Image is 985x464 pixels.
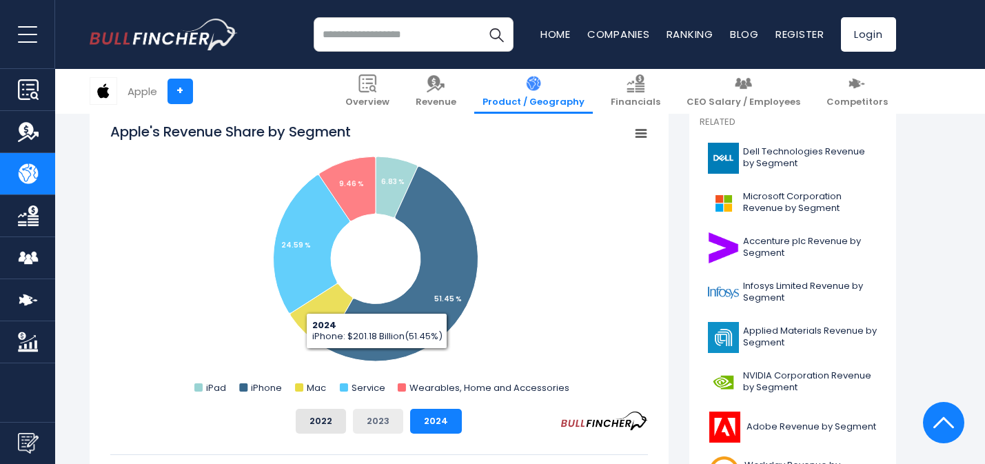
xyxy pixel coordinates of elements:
p: Related [700,117,886,128]
img: ACN logo [708,232,739,263]
tspan: 51.45 % [434,294,462,304]
tspan: Apple's Revenue Share by Segment [110,122,351,141]
text: iPhone [251,381,282,394]
svg: Apple's Revenue Share by Segment [110,122,648,398]
a: Blog [730,27,759,41]
img: AAPL logo [90,78,116,104]
span: NVIDIA Corporation Revenue by Segment [743,370,877,394]
img: NVDA logo [708,367,739,398]
img: MSFT logo [708,188,739,219]
a: Ranking [667,27,713,41]
a: Companies [587,27,650,41]
button: 2023 [353,409,403,434]
span: Adobe Revenue by Segment [747,421,876,433]
text: Wearables, Home and Accessories [409,381,569,394]
a: Go to homepage [90,19,238,50]
span: Competitors [826,97,888,108]
span: Revenue [416,97,456,108]
span: Accenture plc Revenue by Segment [743,236,877,259]
a: Competitors [818,69,896,114]
a: Login [841,17,896,52]
a: + [167,79,193,104]
img: ADBE logo [708,412,742,443]
a: Home [540,27,571,41]
a: NVIDIA Corporation Revenue by Segment [700,363,886,401]
a: Applied Materials Revenue by Segment [700,319,886,356]
span: Microsoft Corporation Revenue by Segment [743,191,877,214]
span: Product / Geography [483,97,585,108]
span: Dell Technologies Revenue by Segment [743,146,877,170]
a: Financials [602,69,669,114]
span: Infosys Limited Revenue by Segment [743,281,877,304]
a: Infosys Limited Revenue by Segment [700,274,886,312]
text: Service [351,381,385,394]
button: 2024 [410,409,462,434]
a: Accenture plc Revenue by Segment [700,229,886,267]
span: Applied Materials Revenue by Segment [743,325,877,349]
span: Financials [611,97,660,108]
img: INFY logo [708,277,739,308]
tspan: 7.67 % [307,316,331,326]
a: Product / Geography [474,69,593,114]
a: Revenue [407,69,465,114]
img: bullfincher logo [90,19,238,50]
button: Search [479,17,514,52]
tspan: 9.46 % [339,179,364,189]
span: Overview [345,97,389,108]
a: Adobe Revenue by Segment [700,408,886,446]
text: Mac [307,381,326,394]
a: Microsoft Corporation Revenue by Segment [700,184,886,222]
a: Dell Technologies Revenue by Segment [700,139,886,177]
tspan: 24.59 % [281,240,310,250]
text: iPad [206,381,226,394]
tspan: 6.83 % [381,176,405,187]
div: Apple [128,83,157,99]
span: CEO Salary / Employees [687,97,800,108]
img: DELL logo [708,143,739,174]
img: AMAT logo [708,322,739,353]
a: Register [775,27,824,41]
a: CEO Salary / Employees [678,69,809,114]
button: 2022 [296,409,346,434]
a: Overview [337,69,398,114]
